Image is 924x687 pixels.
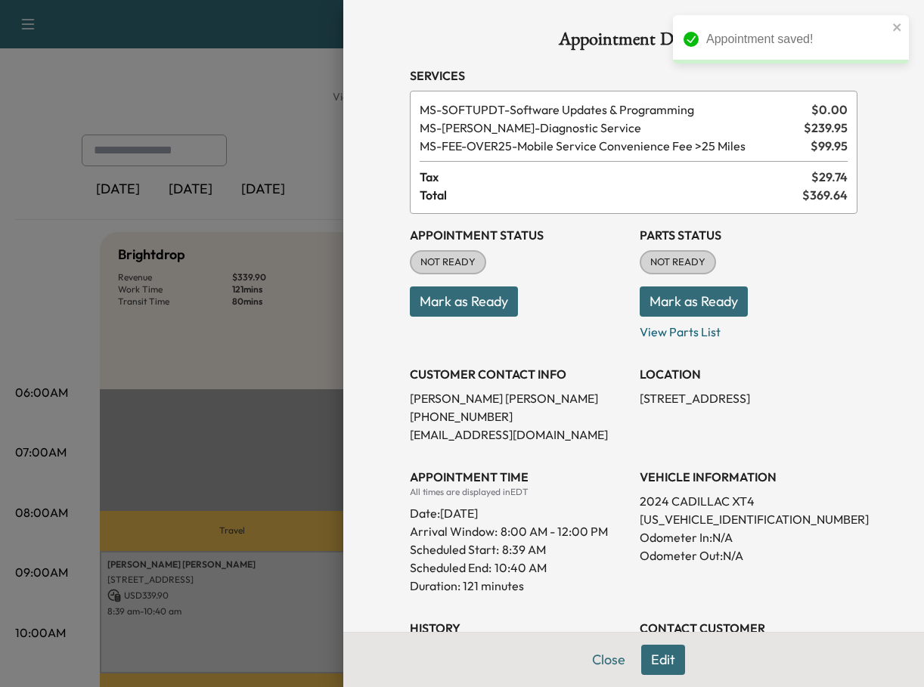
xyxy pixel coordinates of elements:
[502,540,546,559] p: 8:39 AM
[410,286,518,317] button: Mark as Ready
[410,498,628,522] div: Date: [DATE]
[410,559,491,577] p: Scheduled End:
[410,486,628,498] div: All times are displayed in EDT
[640,468,857,486] h3: VEHICLE INFORMATION
[410,67,857,85] h3: Services
[640,492,857,510] p: 2024 CADILLAC XT4
[640,226,857,244] h3: Parts Status
[495,559,547,577] p: 10:40 AM
[811,137,848,155] span: $ 99.95
[640,286,748,317] button: Mark as Ready
[420,119,798,137] span: Diagnostic Service
[410,226,628,244] h3: Appointment Status
[411,255,485,270] span: NOT READY
[410,426,628,444] p: [EMAIL_ADDRESS][DOMAIN_NAME]
[420,101,805,119] span: Software Updates & Programming
[640,546,857,565] p: Odometer Out: N/A
[892,21,903,33] button: close
[420,168,811,186] span: Tax
[501,522,608,540] span: 8:00 AM - 12:00 PM
[410,577,628,595] p: Duration: 121 minutes
[410,407,628,426] p: [PHONE_NUMBER]
[706,30,888,48] div: Appointment saved!
[802,186,848,204] span: $ 369.64
[640,528,857,546] p: Odometer In: N/A
[420,137,805,155] span: Mobile Service Convenience Fee >25 Miles
[640,619,857,637] h3: CONTACT CUSTOMER
[811,168,848,186] span: $ 29.74
[410,389,628,407] p: [PERSON_NAME] [PERSON_NAME]
[641,255,715,270] span: NOT READY
[640,317,857,341] p: View Parts List
[811,101,848,119] span: $ 0.00
[410,522,628,540] p: Arrival Window:
[582,645,635,675] button: Close
[410,540,499,559] p: Scheduled Start:
[410,30,857,54] h1: Appointment Details
[640,510,857,528] p: [US_VEHICLE_IDENTIFICATION_NUMBER]
[410,619,628,637] h3: History
[640,389,857,407] p: [STREET_ADDRESS]
[804,119,848,137] span: $ 239.95
[420,186,802,204] span: Total
[410,365,628,383] h3: CUSTOMER CONTACT INFO
[410,468,628,486] h3: APPOINTMENT TIME
[640,365,857,383] h3: LOCATION
[641,645,685,675] button: Edit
